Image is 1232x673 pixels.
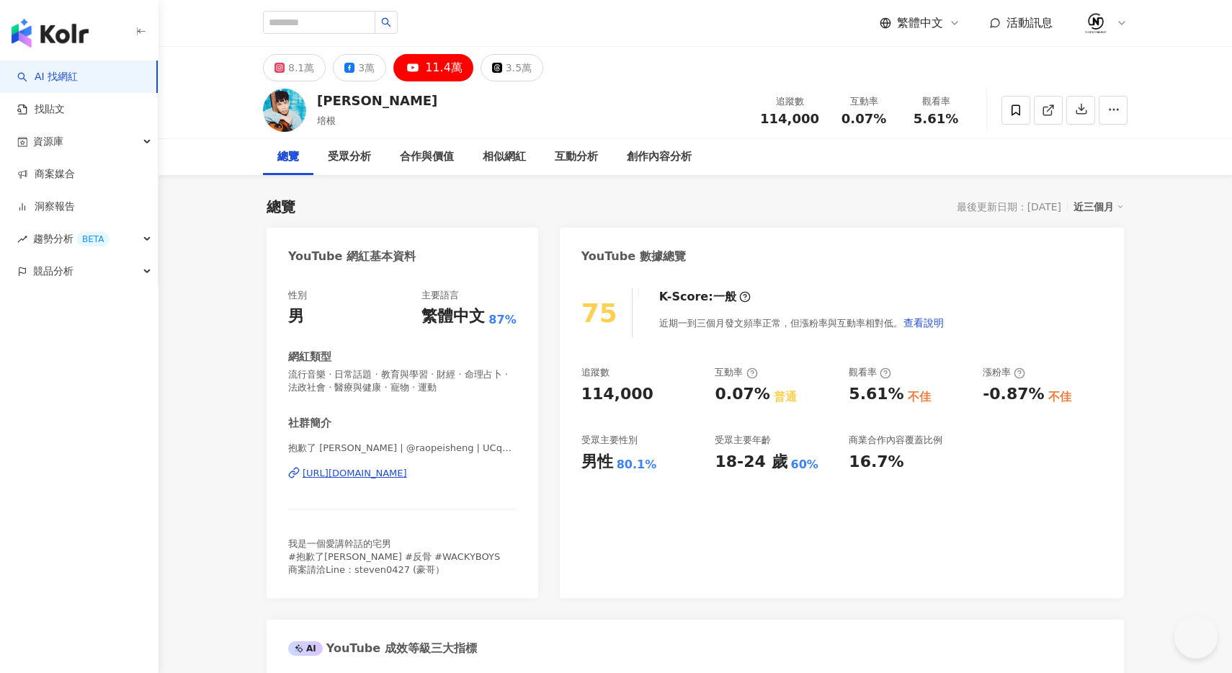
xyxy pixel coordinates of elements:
[581,434,638,447] div: 受眾主要性別
[263,89,306,132] img: KOL Avatar
[1082,9,1110,37] img: 02.jpeg
[774,389,797,405] div: 普通
[333,54,386,81] button: 3萬
[481,54,543,81] button: 3.5萬
[17,102,65,117] a: 找貼文
[12,19,89,48] img: logo
[488,312,516,328] span: 87%
[17,234,27,244] span: rise
[288,442,517,455] span: 抱歉了 [PERSON_NAME] | @raopeisheng | UCqWf9XDNyh7ePbM25QfsnOQ
[267,197,295,217] div: 總覽
[715,383,769,406] div: 0.07%
[33,125,63,158] span: 資源庫
[849,366,891,379] div: 觀看率
[303,467,407,480] div: [URL][DOMAIN_NAME]
[617,457,657,473] div: 80.1%
[581,366,610,379] div: 追蹤數
[581,451,613,473] div: 男性
[555,148,598,166] div: 互動分析
[983,366,1025,379] div: 漲粉率
[897,15,943,31] span: 繁體中文
[836,94,891,109] div: 互動率
[328,148,371,166] div: 受眾分析
[908,389,931,405] div: 不佳
[1048,389,1071,405] div: 不佳
[400,148,454,166] div: 合作與價值
[903,308,945,337] button: 查看說明
[791,457,818,473] div: 60%
[317,115,336,126] span: 培根
[33,255,73,288] span: 競品分析
[425,58,463,78] div: 11.4萬
[358,58,375,78] div: 3萬
[288,467,517,480] a: [URL][DOMAIN_NAME]
[659,289,751,305] div: K-Score :
[421,306,485,328] div: 繁體中文
[760,94,819,109] div: 追蹤數
[483,148,526,166] div: 相似網紅
[277,148,299,166] div: 總覽
[842,112,886,126] span: 0.07%
[288,538,500,575] span: 我是一個愛講幹話的宅男 #抱歉了[PERSON_NAME] #反骨 #WACKYBOYS 商案請洽Line：steven0427 (豪哥）
[288,641,323,656] div: AI
[381,17,391,27] span: search
[17,167,75,182] a: 商案媒合
[288,641,477,656] div: YouTube 成效等級三大指標
[760,111,819,126] span: 114,000
[317,92,437,110] div: [PERSON_NAME]
[1174,615,1218,659] iframe: Help Scout Beacon - Open
[627,148,692,166] div: 創作內容分析
[914,112,958,126] span: 5.61%
[983,383,1044,406] div: -0.87%
[581,249,686,264] div: YouTube 數據總覽
[288,58,314,78] div: 8.1萬
[1073,197,1124,216] div: 近三個月
[849,434,942,447] div: 商業合作內容覆蓋比例
[288,249,416,264] div: YouTube 網紅基本資料
[659,308,945,337] div: 近期一到三個月發文頻率正常，但漲粉率與互動率相對低。
[17,70,78,84] a: searchAI 找網紅
[1006,16,1053,30] span: 活動訊息
[849,383,903,406] div: 5.61%
[506,58,532,78] div: 3.5萬
[288,368,517,394] span: 流行音樂 · 日常話題 · 教育與學習 · 財經 · 命理占卜 · 法政社會 · 醫療與健康 · 寵物 · 運動
[17,200,75,214] a: 洞察報告
[957,201,1061,213] div: 最後更新日期：[DATE]
[393,54,473,81] button: 11.4萬
[33,223,110,255] span: 趨勢分析
[288,416,331,431] div: 社群簡介
[288,349,331,365] div: 網紅類型
[421,289,459,302] div: 主要語言
[288,289,307,302] div: 性別
[76,232,110,246] div: BETA
[581,383,653,406] div: 114,000
[581,298,617,328] div: 75
[713,289,736,305] div: 一般
[715,434,771,447] div: 受眾主要年齡
[288,306,304,328] div: 男
[903,317,944,329] span: 查看說明
[263,54,326,81] button: 8.1萬
[715,366,757,379] div: 互動率
[909,94,963,109] div: 觀看率
[849,451,903,473] div: 16.7%
[715,451,787,473] div: 18-24 歲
